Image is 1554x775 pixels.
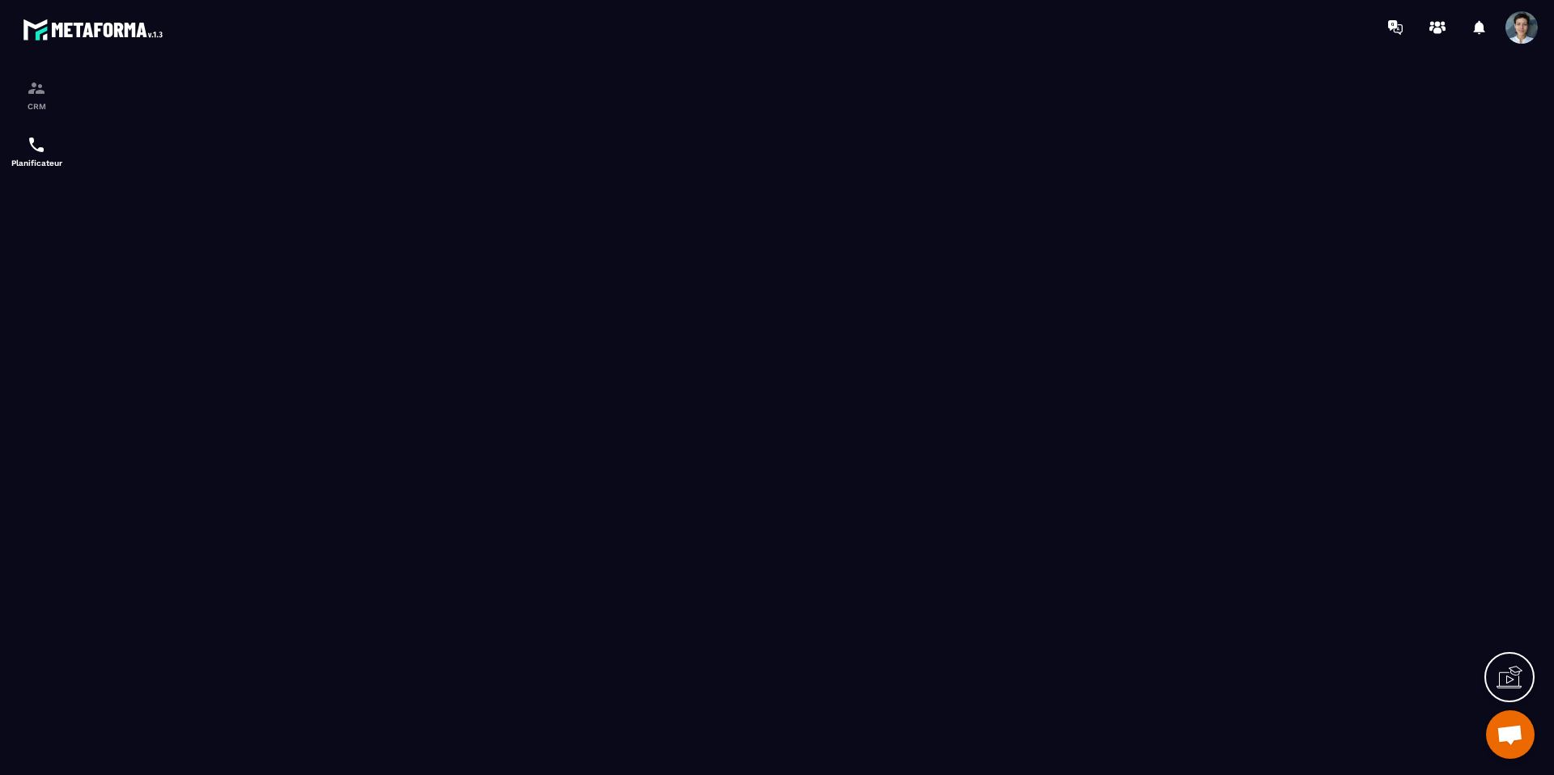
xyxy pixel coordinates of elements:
[4,66,69,123] a: formationformationCRM
[27,135,46,155] img: scheduler
[27,78,46,98] img: formation
[23,15,168,44] img: logo
[4,159,69,167] p: Planificateur
[4,102,69,111] p: CRM
[1486,710,1535,759] div: Ouvrir le chat
[4,123,69,180] a: schedulerschedulerPlanificateur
